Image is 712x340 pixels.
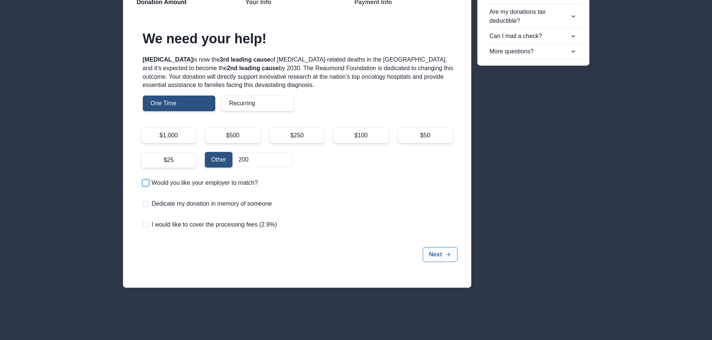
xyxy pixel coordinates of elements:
span: I would like to cover the processing fees (2.9%) [152,220,277,229]
button: More questions? [484,44,583,59]
div: $500 [205,128,261,143]
div: One Time [143,96,216,111]
div: $50 [398,128,453,143]
span: Dedicate my donation in memory of someone [152,199,272,208]
button: Are my donations tax deductible? [484,4,583,28]
button: Can I mail a check? [484,29,583,44]
div: $100 [333,128,389,143]
p: is now the of [MEDICAL_DATA]-related deaths in the [GEOGRAPHIC_DATA], and it’s expected to become... [143,56,457,90]
h2: We need your help! [143,31,457,47]
button: Next [423,247,457,262]
span: Would you like your employer to match? [152,178,258,187]
div: Recurring [221,96,294,111]
div: $25 [141,152,197,168]
strong: 3rd leading cause [220,56,270,63]
div: Are my donations tax deductible? [490,7,570,25]
div: Can I mail a check? [490,32,570,41]
div: $250 [269,128,325,143]
strong: [MEDICAL_DATA] [143,56,193,63]
div: Other [205,152,232,168]
strong: 2nd leading cause [227,65,279,71]
div: $1,000 [141,128,197,143]
div: More questions? [490,47,570,56]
